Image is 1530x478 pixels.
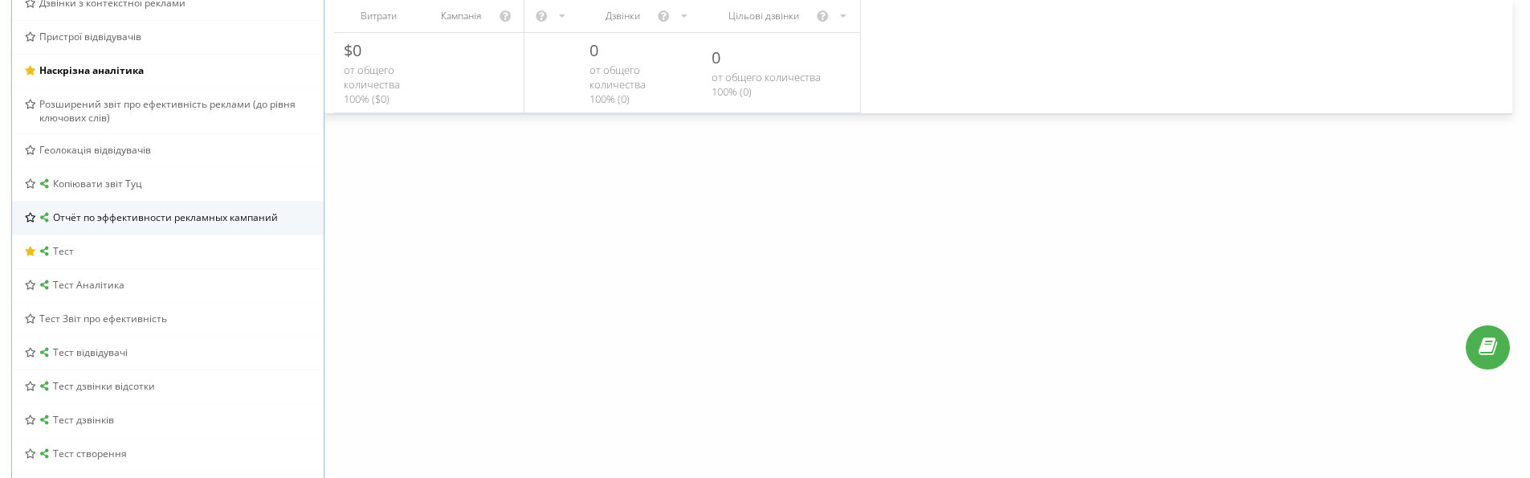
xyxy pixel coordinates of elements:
span: Отчёт по эффективности рекламных кампаний [53,210,278,224]
span: Тест Звіт про ефективність [39,312,167,325]
span: Тест Аналітика [53,278,124,292]
i: Звіт доступний у всіх проектах [39,447,51,456]
span: Тест дзвінків [53,413,114,427]
span: Тест дзвінки відсотки [53,379,155,393]
span: 0 [712,47,720,68]
span: Пристрої відвідувачів [39,30,141,43]
i: Звіт доступний у всіх проектах [39,345,51,355]
div: Витрати [344,9,414,22]
i: Звіт доступний у всіх проектах [39,210,51,220]
span: 0 [590,39,598,61]
i: Звіт доступний у всіх проектах [39,379,51,389]
div: Кампанія [424,9,498,22]
span: Тест створення [53,447,127,460]
div: Цільові дзвінки [712,9,816,22]
div: Дзвінки [590,9,658,22]
span: от общего количества 100% ( 0 ) [712,70,821,99]
i: Звіт доступний у всіх проектах [39,244,51,254]
span: от общего количества 100% ( $ 0 ) [344,63,400,106]
span: Наскрізна аналітика [39,63,144,77]
span: от общего количества 100% ( 0 ) [590,63,646,106]
i: Звіт доступний у всіх проектах [39,278,51,288]
span: Копіювати звіт Туц [53,177,142,190]
i: Звіт доступний у всіх проектах [39,177,51,186]
span: $ 0 [344,39,361,61]
span: Геолокація відвідувачів [39,143,151,157]
i: Звіт доступний у всіх проектах [39,413,51,423]
span: Тест [53,244,74,258]
span: Розширений звіт про ефективність реклами (до рівня ключових слів) [39,97,312,125]
span: Тест відвідувачі [53,345,128,359]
